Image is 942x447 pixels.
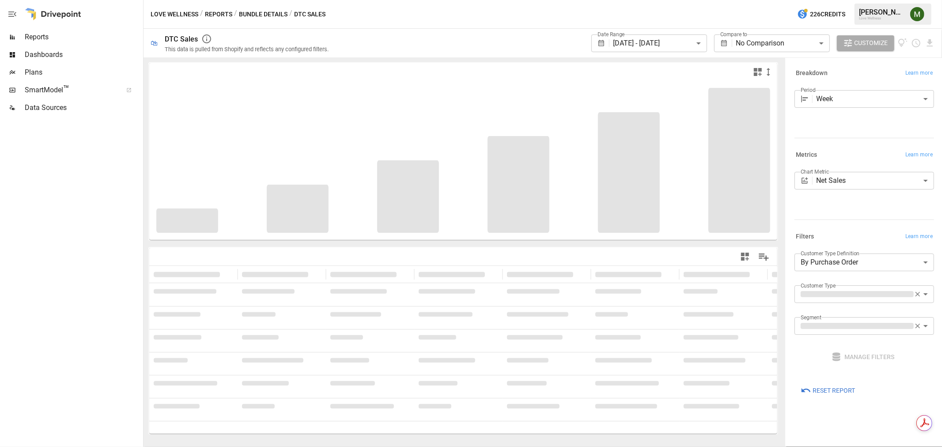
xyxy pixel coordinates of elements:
[801,250,860,257] label: Customer Type Definition
[817,172,934,189] div: Net Sales
[751,268,763,280] button: Sort
[486,268,498,280] button: Sort
[905,2,930,27] button: Meredith Lacasse
[574,268,586,280] button: Sort
[239,9,288,20] button: Bundle Details
[794,6,849,23] button: 226Credits
[810,9,845,20] span: 226 Credits
[905,232,933,241] span: Learn more
[813,385,855,396] span: Reset Report
[221,268,233,280] button: Sort
[925,38,935,48] button: Download report
[309,268,322,280] button: Sort
[754,247,774,267] button: Manage Columns
[837,35,894,51] button: Customize
[796,68,828,78] h6: Breakdown
[25,32,141,42] span: Reports
[898,35,908,51] button: View documentation
[151,39,158,47] div: 🛍
[794,383,861,398] button: Reset Report
[25,102,141,113] span: Data Sources
[151,9,198,20] button: Love Wellness
[205,9,232,20] button: Reports
[165,35,198,43] div: DTC Sales
[859,8,905,16] div: [PERSON_NAME]
[801,86,816,94] label: Period
[801,282,836,289] label: Customer Type
[859,16,905,20] div: Love Wellness
[910,7,924,21] img: Meredith Lacasse
[598,30,625,38] label: Date Range
[613,34,707,52] div: [DATE] - [DATE]
[796,232,814,242] h6: Filters
[801,314,821,321] label: Segment
[905,151,933,159] span: Learn more
[63,83,69,95] span: ™
[200,9,203,20] div: /
[720,30,748,38] label: Compare to
[794,254,934,271] div: By Purchase Order
[25,49,141,60] span: Dashboards
[817,90,934,108] div: Week
[911,38,921,48] button: Schedule report
[801,168,829,175] label: Chart Metric
[905,69,933,78] span: Learn more
[234,9,237,20] div: /
[397,268,410,280] button: Sort
[25,67,141,78] span: Plans
[289,9,292,20] div: /
[736,34,829,52] div: No Comparison
[855,38,888,49] span: Customize
[25,85,117,95] span: SmartModel
[796,150,817,160] h6: Metrics
[662,268,675,280] button: Sort
[165,46,329,53] div: This data is pulled from Shopify and reflects any configured filters.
